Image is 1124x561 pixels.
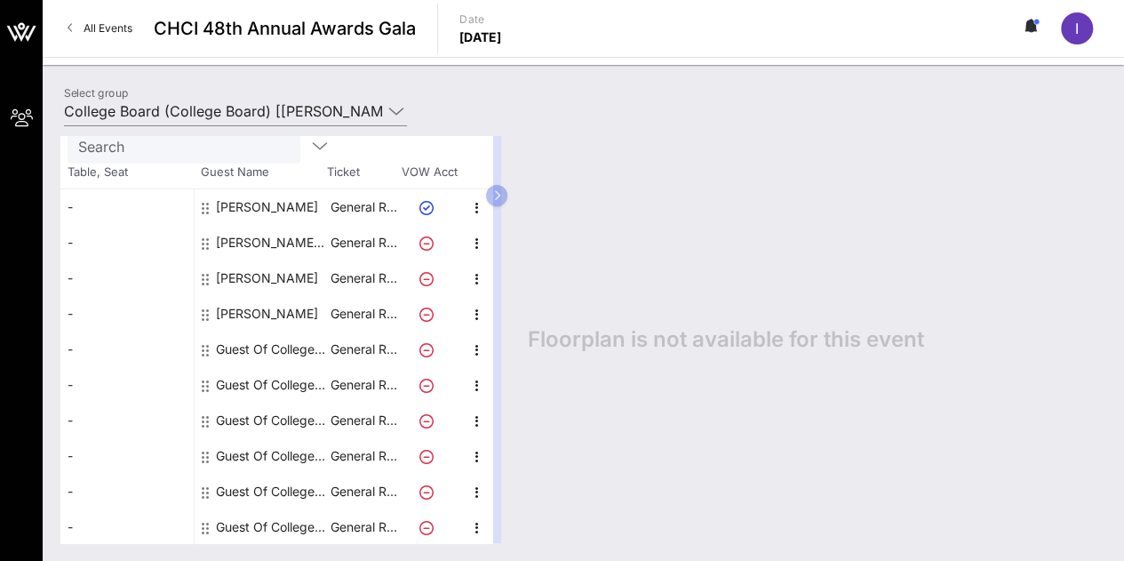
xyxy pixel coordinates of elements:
[328,403,399,438] p: General R…
[328,367,399,403] p: General R…
[1075,20,1079,37] span: I
[328,509,399,545] p: General R…
[459,28,502,46] p: [DATE]
[60,509,194,545] div: -
[328,296,399,332] p: General R…
[60,367,194,403] div: -
[60,438,194,474] div: -
[328,189,399,225] p: General R…
[216,367,328,403] div: Guest Of College Board
[60,332,194,367] div: -
[328,332,399,367] p: General R…
[216,474,328,509] div: Guest Of College Board
[60,474,194,509] div: -
[398,164,460,181] span: VOW Acct
[216,403,328,438] div: Guest Of College Board
[216,509,328,545] div: Guest Of College Board
[194,164,327,181] span: Guest Name
[328,438,399,474] p: General R…
[328,225,399,260] p: General R…
[1061,12,1093,44] div: I
[154,15,416,42] span: CHCI 48th Annual Awards Gala
[57,14,143,43] a: All Events
[216,296,318,332] div: Valerie Pereyra
[60,164,194,181] span: Table, Seat
[216,260,318,296] div: Richard Velazquez
[216,225,328,260] div: Jamila M Shabazz Brathwaite
[60,225,194,260] div: -
[64,86,128,100] label: Select group
[216,438,328,474] div: Guest Of College Board
[60,260,194,296] div: -
[528,326,924,353] span: Floorplan is not available for this event
[216,189,318,225] div: Ismael Ayala
[328,474,399,509] p: General R…
[60,403,194,438] div: -
[216,332,328,367] div: Guest Of College Board
[459,11,502,28] p: Date
[60,189,194,225] div: -
[328,260,399,296] p: General R…
[327,164,398,181] span: Ticket
[60,296,194,332] div: -
[84,21,132,35] span: All Events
